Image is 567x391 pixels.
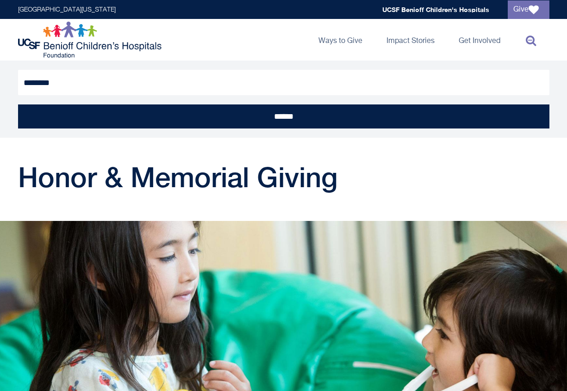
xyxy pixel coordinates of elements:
[382,6,489,13] a: UCSF Benioff Children's Hospitals
[18,161,338,193] span: Honor & Memorial Giving
[18,6,116,13] a: [GEOGRAPHIC_DATA][US_STATE]
[18,21,164,58] img: Logo for UCSF Benioff Children's Hospitals Foundation
[451,19,508,61] a: Get Involved
[379,19,442,61] a: Impact Stories
[508,0,549,19] a: Give
[311,19,370,61] a: Ways to Give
